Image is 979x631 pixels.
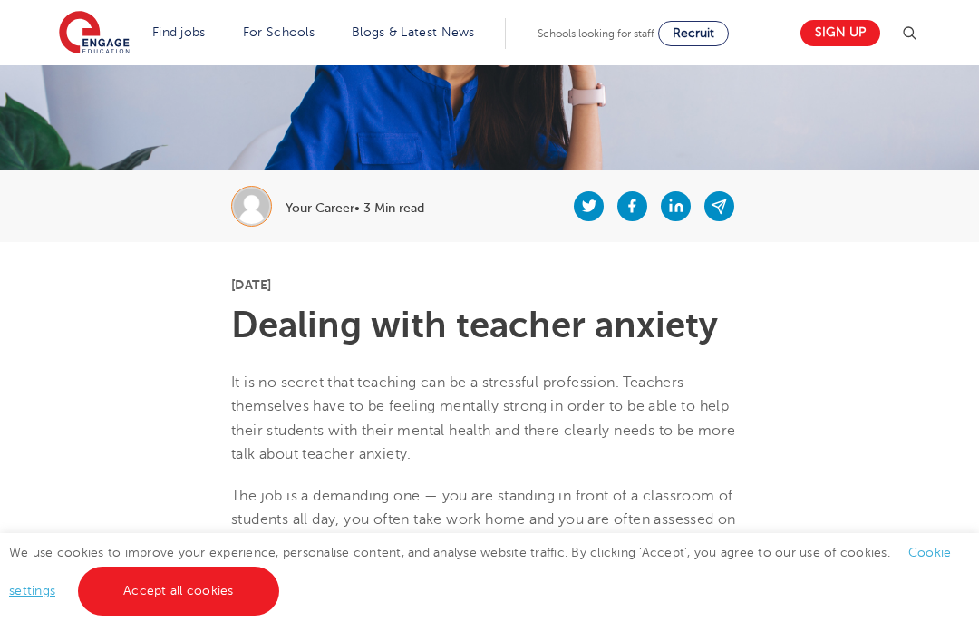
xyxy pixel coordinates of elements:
[152,25,206,39] a: Find jobs
[231,278,748,291] p: [DATE]
[352,25,475,39] a: Blogs & Latest News
[243,25,315,39] a: For Schools
[538,27,654,40] span: Schools looking for staff
[231,488,744,599] span: The job is a demanding one — you are standing in front of a classroom of students all day, you of...
[286,202,424,215] p: Your Career• 3 Min read
[78,567,279,616] a: Accept all cookies
[231,307,748,344] h1: Dealing with teacher anxiety
[9,546,951,597] span: We use cookies to improve your experience, personalise content, and analyse website traffic. By c...
[658,21,729,46] a: Recruit
[231,374,736,462] span: It is no secret that teaching can be a stressful profession. Teachers themselves have to be feeli...
[673,26,714,40] span: Recruit
[800,20,880,46] a: Sign up
[59,11,130,56] img: Engage Education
